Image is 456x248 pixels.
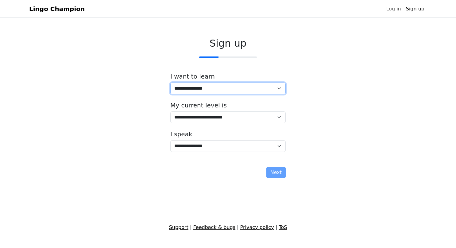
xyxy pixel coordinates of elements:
a: Privacy policy [240,224,274,230]
a: Log in [384,3,403,15]
a: Feedback & bugs [193,224,235,230]
a: ToS [279,224,287,230]
label: My current level is [170,102,227,109]
a: Support [169,224,188,230]
a: Lingo Champion [29,3,85,15]
label: I speak [170,130,192,138]
div: | | | [25,224,431,231]
h2: Sign up [170,37,286,49]
a: Sign up [404,3,427,15]
label: I want to learn [170,73,215,80]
